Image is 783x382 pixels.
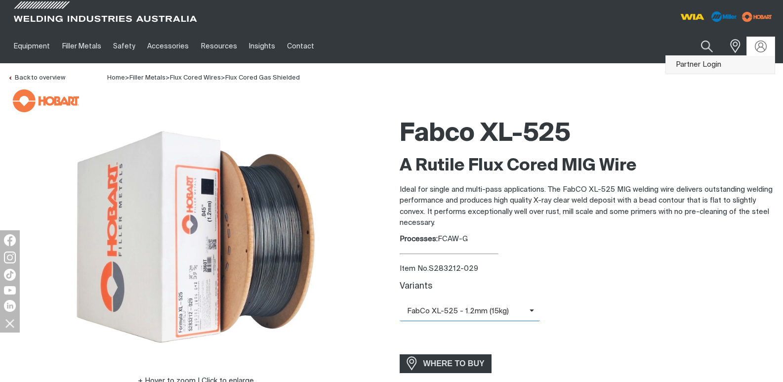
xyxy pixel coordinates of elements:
a: Insights [243,29,281,63]
a: Contact [281,29,320,63]
span: WHERE TO BUY [417,356,491,372]
span: FabCo XL-525 - 1.2mm (15kg) [400,306,530,317]
img: Instagram [4,252,16,263]
a: Resources [195,29,243,63]
a: Filler Metals [56,29,107,63]
a: Equipment [8,29,56,63]
a: Home [107,74,125,81]
span: > [125,75,129,81]
img: miller [739,9,775,24]
a: Flux Cored Gas Shielded [225,75,300,81]
a: WHERE TO BUY [400,354,492,373]
a: Accessories [141,29,195,63]
img: LinkedIn [4,300,16,312]
strong: Processes: [400,235,438,243]
a: Safety [107,29,141,63]
img: YouTube [4,286,16,295]
a: Partner Login [666,56,775,74]
div: Item No. S283212-029 [400,263,776,275]
a: Flux Cored Wires [170,75,221,81]
span: Home [107,75,125,81]
img: Hobart [13,89,79,112]
h1: Fabco XL-525 [400,118,776,150]
h2: A Rutile Flux Cored MIG Wire [400,155,776,177]
p: Ideal for single and multi-pass applications. The FabCO XL-525 MIG welding wire delivers outstand... [400,184,776,229]
button: Search products [690,35,724,58]
img: Fabco XL-525 [72,113,319,360]
label: Variants [400,282,432,291]
div: FCAW-G [400,234,776,245]
img: Facebook [4,234,16,246]
nav: Main [8,29,583,63]
input: Product name or item number... [678,35,724,58]
span: > [165,75,170,81]
a: Back to overview [8,75,65,81]
img: TikTok [4,269,16,281]
span: > [221,75,225,81]
img: hide socials [1,315,18,332]
a: Filler Metals [129,75,165,81]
